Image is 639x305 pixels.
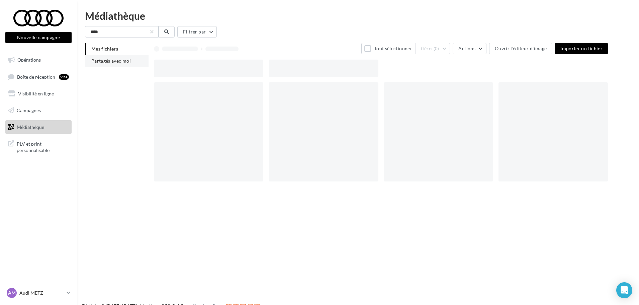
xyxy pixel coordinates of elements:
a: PLV et print personnalisable [4,137,73,156]
a: Médiathèque [4,120,73,134]
a: Visibilité en ligne [4,87,73,101]
button: Importer un fichier [555,43,608,54]
a: Opérations [4,53,73,67]
span: (0) [434,46,439,51]
div: 99+ [59,74,69,80]
button: Gérer(0) [415,43,450,54]
span: Actions [458,46,475,51]
span: Opérations [17,57,41,63]
a: Boîte de réception99+ [4,70,73,84]
span: Partagés avec moi [91,58,131,64]
a: Campagnes [4,103,73,118]
span: PLV et print personnalisable [17,139,69,154]
span: Visibilité en ligne [18,91,54,96]
span: Importer un fichier [560,46,603,51]
div: Open Intercom Messenger [616,282,632,298]
span: AM [8,290,16,296]
span: Mes fichiers [91,46,118,52]
button: Ouvrir l'éditeur d'image [489,43,552,54]
span: Boîte de réception [17,74,55,79]
span: Campagnes [17,107,41,113]
button: Filtrer par [177,26,217,37]
span: Médiathèque [17,124,44,130]
button: Tout sélectionner [361,43,415,54]
div: Médiathèque [85,11,631,21]
p: Audi METZ [19,290,64,296]
button: Nouvelle campagne [5,32,72,43]
button: Actions [453,43,486,54]
a: AM Audi METZ [5,287,72,299]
